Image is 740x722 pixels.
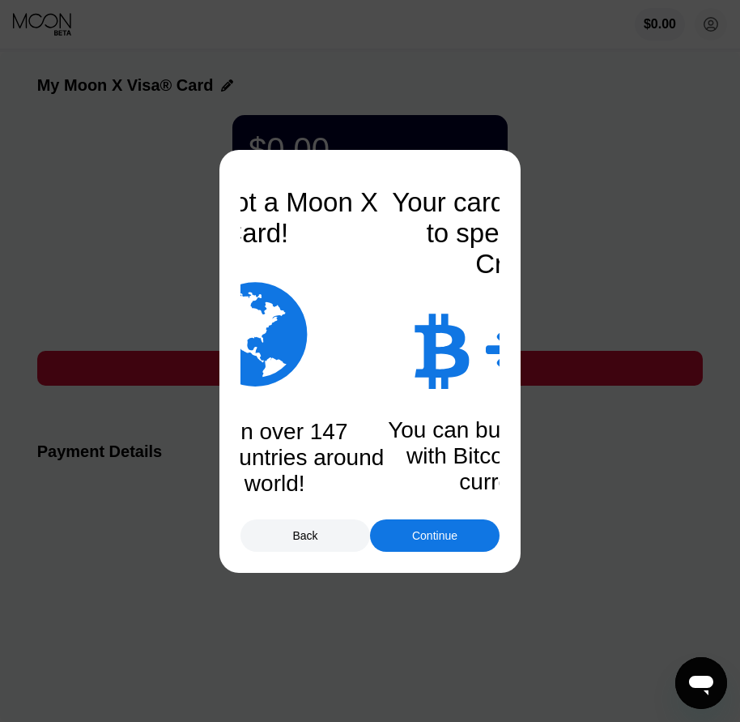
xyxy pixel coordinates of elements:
[385,417,644,495] div: You can buy Moon Credit with Bitcoin and other currencies.
[203,273,308,395] div: 
[412,529,457,542] div: Continue
[370,519,500,552] div: Continue
[675,657,727,709] iframe: Button to launch messaging window
[240,519,370,552] div: Back
[412,308,470,389] div: 
[126,187,385,249] div: You've got a Moon X Card!
[126,273,385,395] div: 
[486,328,521,369] div: 
[385,187,644,280] div: Your card allows you to spend Moon Credit.
[292,529,317,542] div: Back
[126,419,385,497] div: Spend in over 147 different countries around the world!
